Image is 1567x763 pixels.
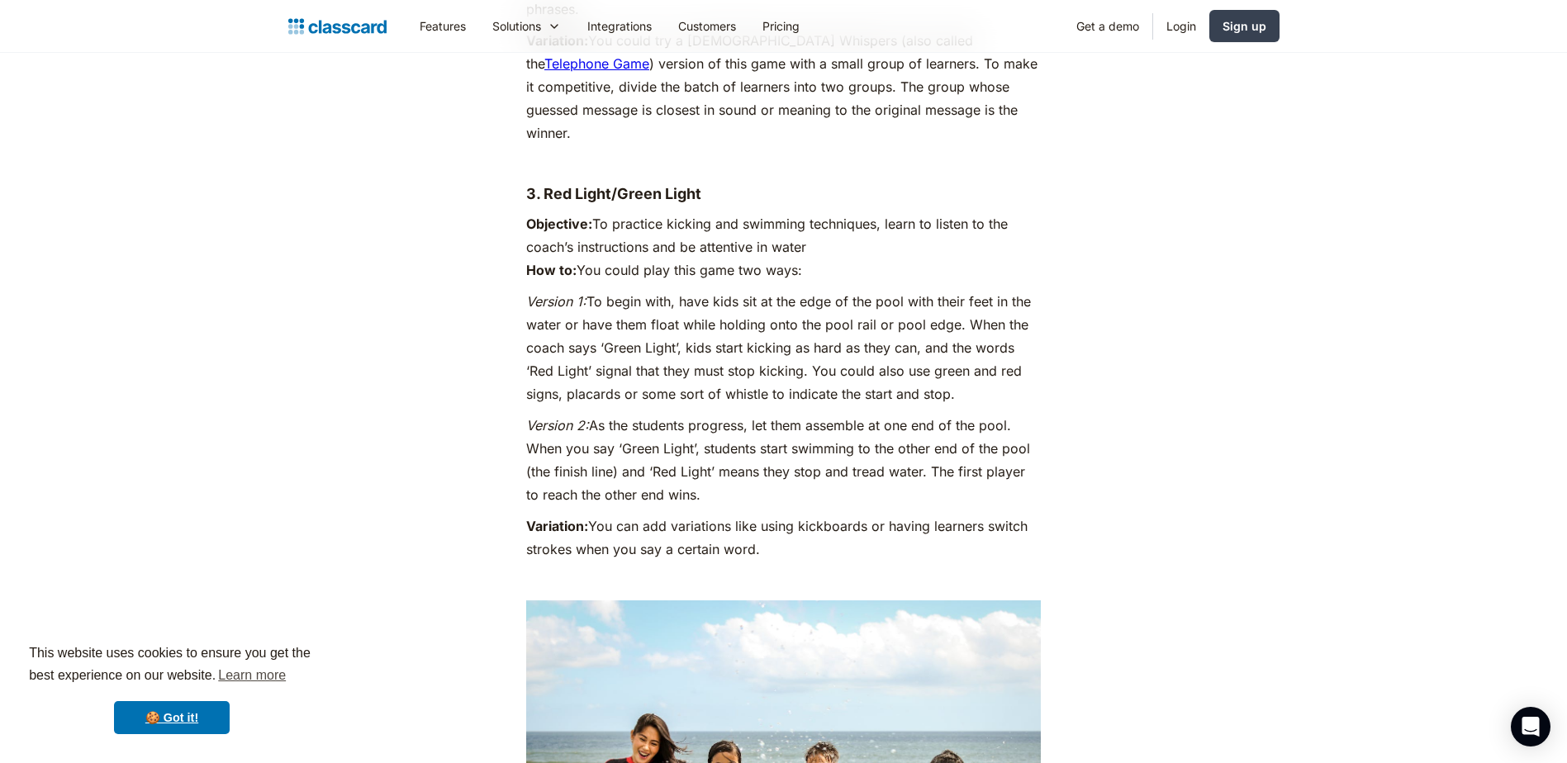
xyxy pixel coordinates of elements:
[114,701,230,734] a: dismiss cookie message
[526,262,577,278] strong: How to:
[665,7,749,45] a: Customers
[526,293,586,310] em: Version 1:
[526,212,1041,282] p: To practice kicking and swimming techniques, learn to listen to the coach’s instructions and be a...
[406,7,479,45] a: Features
[1223,17,1266,35] div: Sign up
[1063,7,1152,45] a: Get a demo
[574,7,665,45] a: Integrations
[1153,7,1209,45] a: Login
[216,663,288,688] a: learn more about cookies
[288,15,387,38] a: home
[1209,10,1280,42] a: Sign up
[13,628,330,750] div: cookieconsent
[526,569,1041,592] p: ‍
[526,417,589,434] em: Version 2:
[526,153,1041,176] p: ‍
[492,17,541,35] div: Solutions
[749,7,813,45] a: Pricing
[526,514,1041,561] p: You can add variations like using kickboards or having learners switch strokes when you say a cer...
[526,290,1041,405] p: To begin with, have kids sit at the edge of the pool with their feet in the water or have them fl...
[479,7,574,45] div: Solutions
[29,643,315,688] span: This website uses cookies to ensure you get the best experience on our website.
[526,29,1041,145] p: You could try a [DEMOGRAPHIC_DATA] Whispers (also called the ) version of this game with a small ...
[526,518,588,534] strong: Variation:
[526,184,1041,204] h4: 3. Red Light/Green Light
[526,414,1041,506] p: As the students progress, let them assemble at one end of the pool. When you say ‘Green Light’, s...
[526,216,592,232] strong: Objective:
[1511,707,1550,746] div: Open Intercom Messenger
[544,55,649,72] a: Telephone Game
